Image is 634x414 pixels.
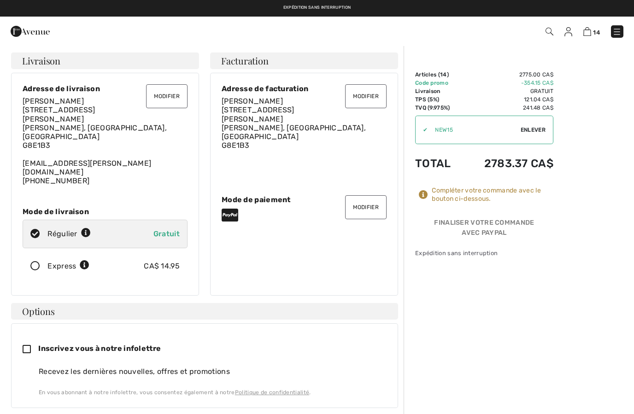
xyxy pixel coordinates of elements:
[415,148,462,179] td: Total
[222,195,387,204] div: Mode de paiement
[440,71,447,78] span: 14
[11,22,50,41] img: 1ère Avenue
[415,218,553,241] div: Finaliser votre commande avec PayPal
[11,26,50,35] a: 1ère Avenue
[23,97,84,105] span: [PERSON_NAME]
[345,84,387,108] button: Modifier
[462,70,553,79] td: 2775.00 CA$
[462,79,553,87] td: -354.15 CA$
[47,261,89,272] div: Express
[47,228,91,239] div: Régulier
[521,126,546,134] span: Enlever
[432,187,553,203] div: Compléter votre commande avec le bouton ci-dessous.
[23,97,188,185] div: [EMAIL_ADDRESS][PERSON_NAME][DOMAIN_NAME]
[462,148,553,179] td: 2783.37 CA$
[221,56,269,65] span: Facturation
[415,87,462,95] td: Livraison
[22,56,60,65] span: Livraison
[39,388,387,397] div: En vous abonnant à notre infolettre, vous consentez également à notre .
[235,389,309,396] a: Politique de confidentialité
[146,84,188,108] button: Modifier
[345,195,387,219] button: Modifier
[612,27,622,36] img: Menu
[415,70,462,79] td: Articles ( )
[222,105,366,150] span: [STREET_ADDRESS][PERSON_NAME] [PERSON_NAME], [GEOGRAPHIC_DATA], [GEOGRAPHIC_DATA] G8E1B3
[416,126,428,134] div: ✔
[546,28,553,35] img: Recherche
[23,105,167,150] span: [STREET_ADDRESS][PERSON_NAME] [PERSON_NAME], [GEOGRAPHIC_DATA], [GEOGRAPHIC_DATA] G8E1B3
[564,27,572,36] img: Mes infos
[38,344,161,353] span: Inscrivez vous à notre infolettre
[222,84,387,93] div: Adresse de facturation
[23,176,89,185] a: [PHONE_NUMBER]
[428,116,521,144] input: Code promo
[11,303,398,320] h4: Options
[462,87,553,95] td: Gratuit
[23,207,188,216] div: Mode de livraison
[462,95,553,104] td: 121.04 CA$
[415,249,553,257] div: Expédition sans interruption
[583,26,600,37] a: 14
[583,27,591,36] img: Panier d'achat
[415,79,462,87] td: Code promo
[593,29,600,36] span: 14
[222,97,283,105] span: [PERSON_NAME]
[153,229,180,238] span: Gratuit
[144,261,180,272] div: CA$ 14.95
[415,95,462,104] td: TPS (5%)
[23,84,188,93] div: Adresse de livraison
[39,366,387,377] div: Recevez les dernières nouvelles, offres et promotions
[415,104,462,112] td: TVQ (9.975%)
[462,104,553,112] td: 241.48 CA$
